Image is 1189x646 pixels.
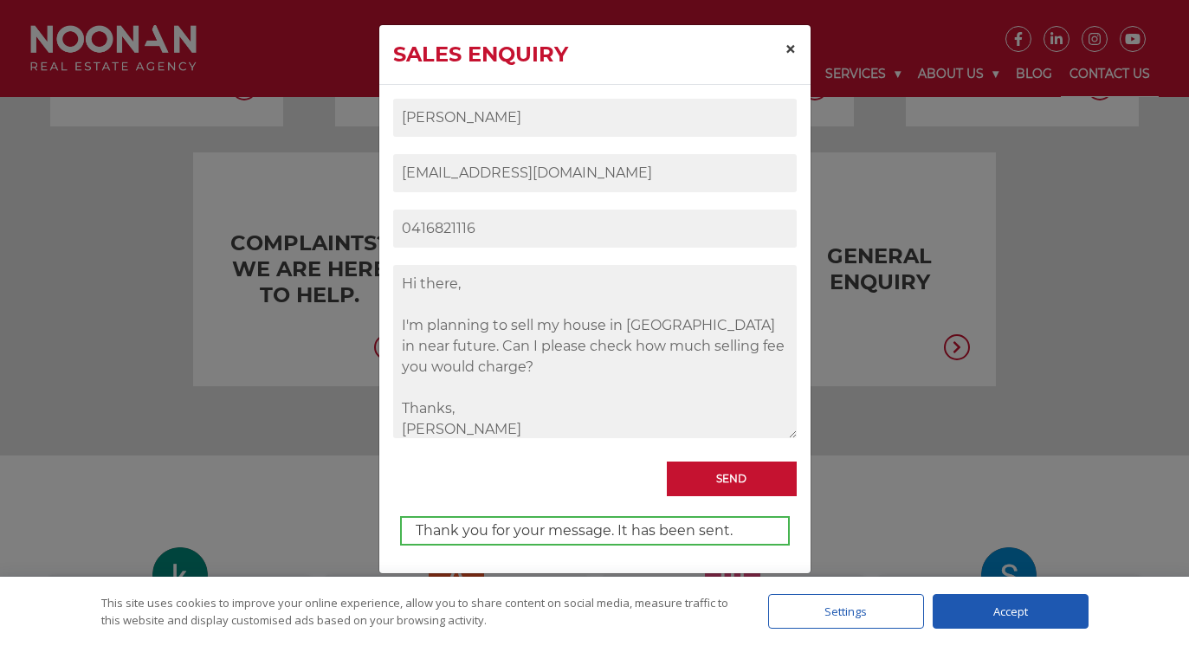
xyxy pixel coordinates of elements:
[667,462,797,496] input: Send
[768,594,924,629] div: Settings
[785,36,797,61] span: ×
[393,210,797,248] input: Phone Number
[393,99,797,137] input: Name
[933,594,1089,629] div: Accept
[101,594,733,629] div: This site uses cookies to improve your online experience, allow you to share content on social me...
[400,516,790,546] div: Thank you for your message. It has been sent.
[393,99,797,546] form: Contact form
[393,154,797,192] input: Email Address
[771,25,811,74] button: Close
[393,39,568,70] h4: Sales Enquiry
